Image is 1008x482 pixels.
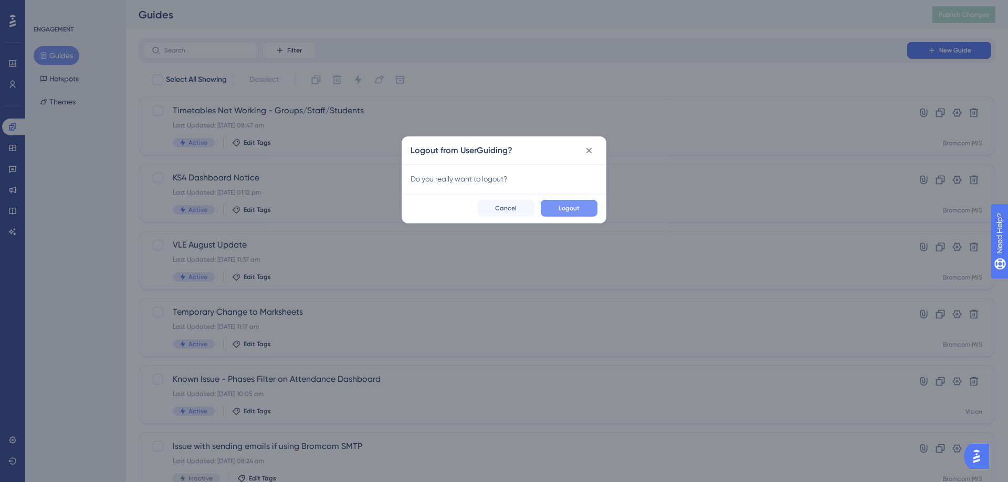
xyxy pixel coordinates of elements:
[411,173,597,185] div: Do you really want to logout?
[25,3,66,15] span: Need Help?
[411,144,512,157] h2: Logout from UserGuiding?
[495,204,517,212] span: Cancel
[559,204,580,212] span: Logout
[964,441,995,472] iframe: UserGuiding AI Assistant Launcher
